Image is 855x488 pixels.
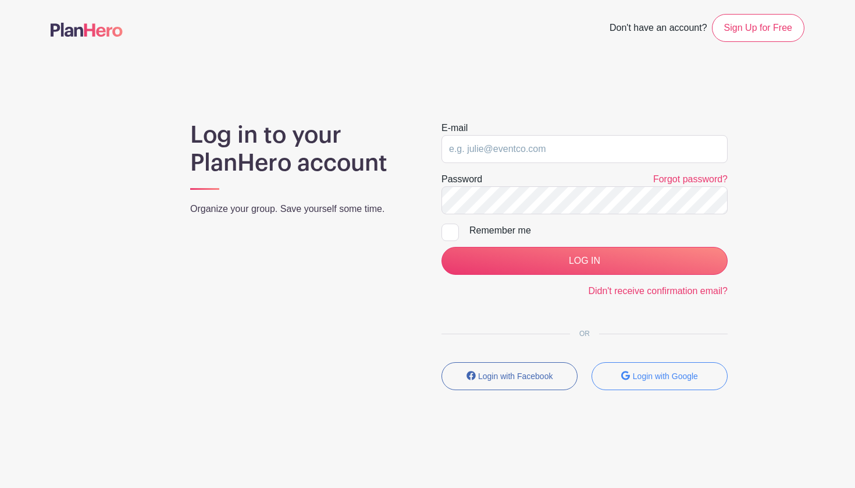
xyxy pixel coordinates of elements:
[633,372,698,381] small: Login with Google
[190,121,414,177] h1: Log in to your PlanHero account
[441,172,482,186] label: Password
[441,247,728,275] input: LOG IN
[712,14,804,42] a: Sign Up for Free
[653,174,728,184] a: Forgot password?
[51,23,123,37] img: logo-507f7623f17ff9eddc593b1ce0a138ce2505c220e1c5a4e2b4648c50719b7d32.svg
[610,16,707,42] span: Don't have an account?
[478,372,553,381] small: Login with Facebook
[588,286,728,296] a: Didn't receive confirmation email?
[441,362,578,390] button: Login with Facebook
[190,202,414,216] p: Organize your group. Save yourself some time.
[441,121,468,135] label: E-mail
[592,362,728,390] button: Login with Google
[441,135,728,163] input: e.g. julie@eventco.com
[570,330,599,338] span: OR
[469,224,728,238] div: Remember me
